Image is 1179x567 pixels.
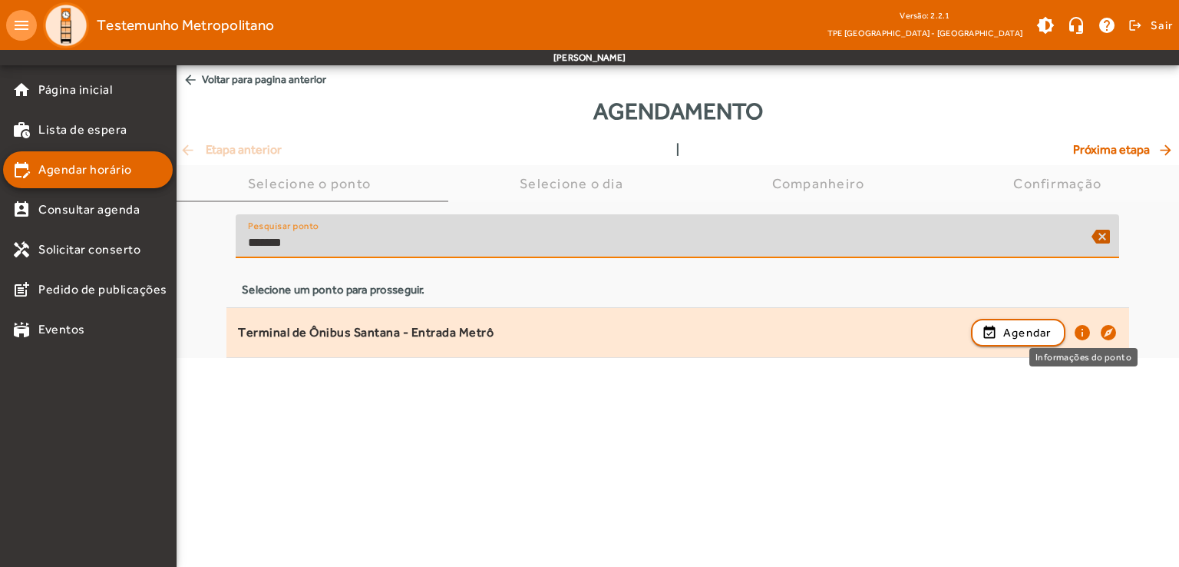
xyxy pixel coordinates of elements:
[1003,323,1052,342] span: Agendar
[38,280,167,299] span: Pedido de publicações
[248,176,377,191] div: Selecione o ponto
[1099,323,1118,342] mat-icon: explore
[177,65,1179,94] span: Voltar para pagina anterior
[12,240,31,259] mat-icon: handyman
[12,81,31,99] mat-icon: home
[37,2,274,48] a: Testemunho Metropolitano
[1126,14,1173,37] button: Sair
[38,161,132,179] span: Agendar horário
[12,320,31,339] mat-icon: stadium
[676,141,679,159] span: |
[1073,323,1091,342] mat-icon: info
[1083,218,1120,255] mat-icon: backspace
[12,161,31,179] mat-icon: edit_calendar
[43,2,89,48] img: Logo TPE
[38,81,112,99] span: Página inicial
[38,201,140,219] span: Consultar agenda
[38,121,127,139] span: Lista de espera
[12,121,31,139] mat-icon: work_history
[38,240,140,259] span: Solicitar conserto
[183,72,198,88] mat-icon: arrow_back
[827,6,1022,25] div: Versão: 2.2.1
[6,10,37,41] mat-icon: menu
[1073,141,1176,159] span: Próxima etapa
[520,176,629,191] div: Selecione o dia
[12,201,31,219] mat-icon: perm_contact_calendar
[827,25,1022,41] span: TPE [GEOGRAPHIC_DATA] - [GEOGRAPHIC_DATA]
[772,176,871,191] div: Companheiro
[971,319,1065,346] button: Agendar
[248,220,319,231] mat-label: Pesquisar ponto
[1013,176,1108,191] div: Confirmação
[238,325,963,341] div: Terminal de Ônibus Santana - Entrada Metrô
[593,94,763,128] span: Agendamento
[12,280,31,299] mat-icon: post_add
[1151,13,1173,38] span: Sair
[242,281,1113,298] div: Selecione um ponto para prosseguir.
[1029,348,1138,366] div: Informações do ponto
[1158,142,1176,157] mat-icon: arrow_forward
[97,13,274,38] span: Testemunho Metropolitano
[38,320,85,339] span: Eventos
